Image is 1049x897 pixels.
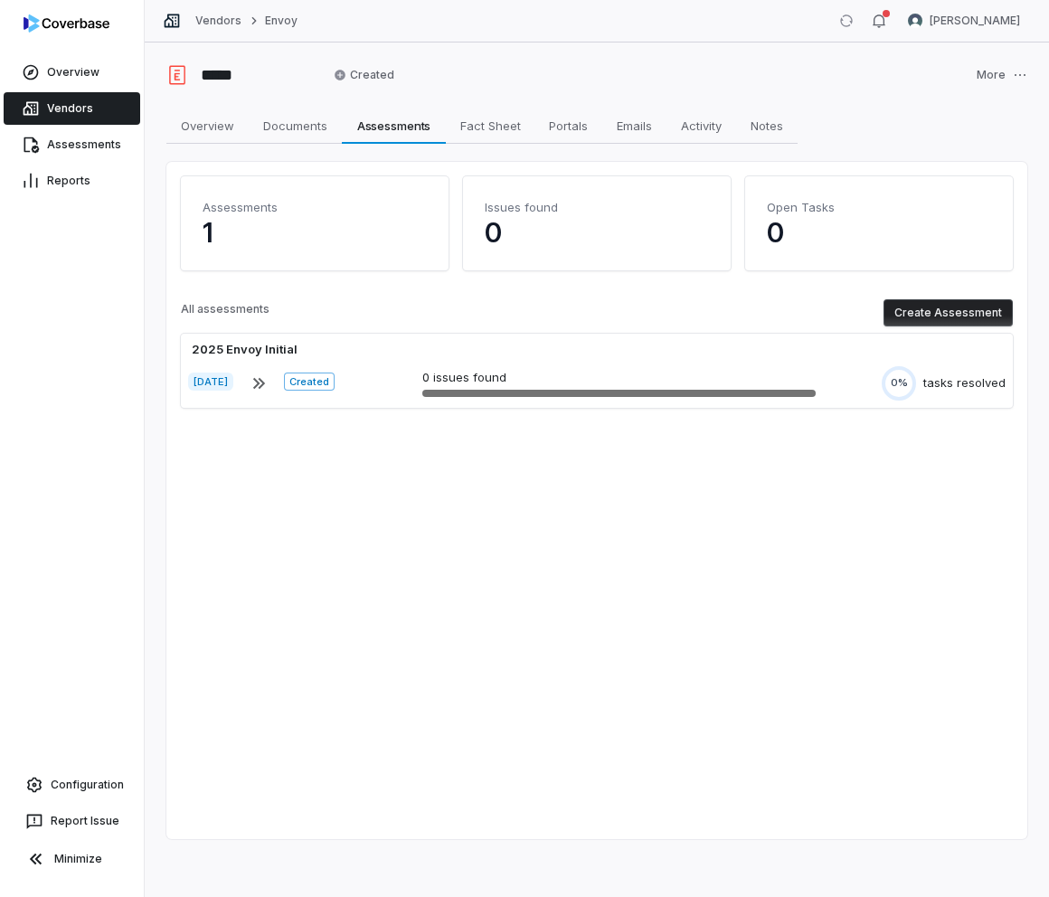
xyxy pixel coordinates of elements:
[265,14,298,28] a: Envoy
[4,128,140,161] a: Assessments
[891,376,908,390] span: 0%
[7,769,137,801] a: Configuration
[897,7,1031,34] button: Hammed Bakare avatar[PERSON_NAME]
[7,805,137,837] button: Report Issue
[188,373,233,391] span: [DATE]
[350,114,439,137] span: Assessments
[256,114,335,137] span: Documents
[195,14,241,28] a: Vendors
[767,216,991,249] p: 0
[884,299,1013,326] button: Create Assessment
[767,198,991,216] h4: Open Tasks
[923,374,1006,392] div: tasks resolved
[181,302,269,324] p: All assessments
[485,216,709,249] p: 0
[674,114,729,137] span: Activity
[743,114,790,137] span: Notes
[7,841,137,877] button: Minimize
[4,165,140,197] a: Reports
[203,216,427,249] p: 1
[485,198,709,216] h4: Issues found
[284,373,335,391] span: Created
[542,114,595,137] span: Portals
[334,68,394,82] span: Created
[610,114,659,137] span: Emails
[174,114,241,137] span: Overview
[4,92,140,125] a: Vendors
[453,114,528,137] span: Fact Sheet
[908,14,922,28] img: Hammed Bakare avatar
[422,369,816,387] p: 0 issues found
[971,56,1033,94] button: More
[24,14,109,33] img: logo-D7KZi-bG.svg
[4,56,140,89] a: Overview
[203,198,427,216] h4: Assessments
[188,341,301,359] div: 2025 Envoy Initial
[930,14,1020,28] span: [PERSON_NAME]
